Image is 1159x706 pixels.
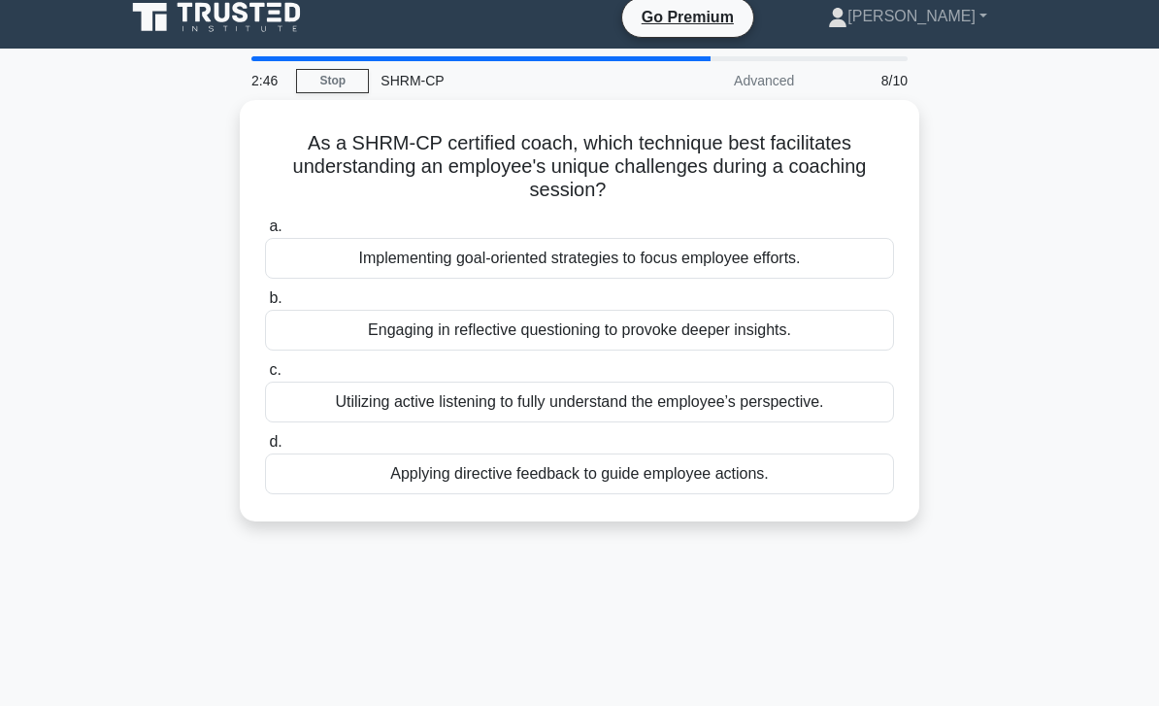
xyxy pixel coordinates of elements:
div: Advanced [636,61,806,100]
span: b. [269,289,281,306]
div: Implementing goal-oriented strategies to focus employee efforts. [265,238,894,279]
a: Stop [296,69,369,93]
div: Applying directive feedback to guide employee actions. [265,454,894,494]
div: 2:46 [240,61,296,100]
div: 8/10 [806,61,919,100]
div: Engaging in reflective questioning to provoke deeper insights. [265,310,894,351]
h5: As a SHRM-CP certified coach, which technique best facilitates understanding an employee's unique... [263,131,896,203]
span: c. [269,361,281,378]
div: SHRM-CP [369,61,636,100]
a: Go Premium [630,5,745,29]
div: Utilizing active listening to fully understand the employee’s perspective. [265,382,894,422]
span: a. [269,218,281,234]
span: d. [269,433,281,450]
